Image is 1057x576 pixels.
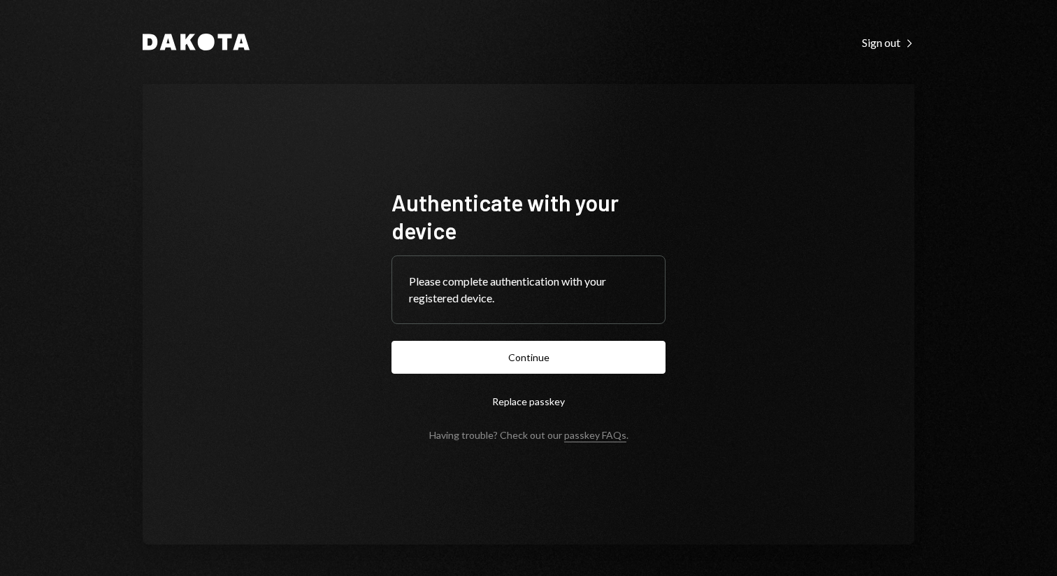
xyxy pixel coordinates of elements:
h1: Authenticate with your device [391,188,666,244]
a: passkey FAQs [564,429,626,442]
a: Sign out [862,34,914,50]
button: Continue [391,341,666,374]
div: Please complete authentication with your registered device. [409,273,648,307]
button: Replace passkey [391,385,666,418]
div: Sign out [862,36,914,50]
div: Having trouble? Check out our . [429,429,628,441]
